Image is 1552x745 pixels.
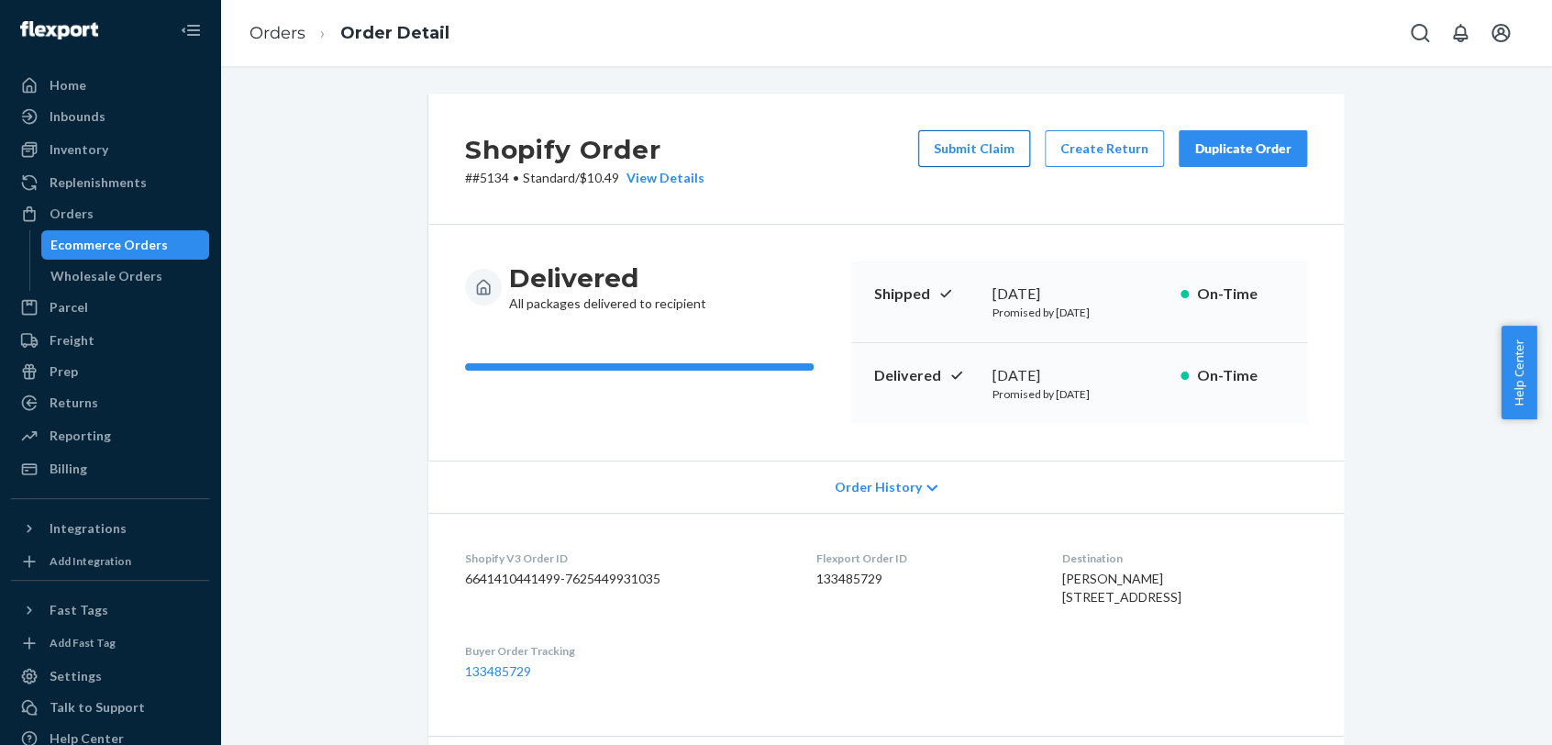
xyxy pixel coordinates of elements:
[50,635,116,650] div: Add Fast Tag
[1062,571,1181,605] span: [PERSON_NAME] [STREET_ADDRESS]
[11,388,209,417] a: Returns
[835,478,922,496] span: Order History
[11,135,209,164] a: Inventory
[235,6,464,61] ol: breadcrumbs
[873,365,978,386] p: Delivered
[873,284,978,305] p: Shipped
[11,454,209,484] a: Billing
[1442,15,1479,51] button: Open notifications
[1196,284,1285,305] p: On-Time
[50,298,88,317] div: Parcel
[1196,365,1285,386] p: On-Time
[11,693,209,722] a: Talk to Support
[1482,15,1519,51] button: Open account menu
[465,643,786,659] dt: Buyer Order Tracking
[50,601,108,619] div: Fast Tags
[815,550,1032,566] dt: Flexport Order ID
[41,230,210,260] a: Ecommerce Orders
[11,293,209,322] a: Parcel
[465,663,531,679] a: 133485729
[172,12,209,49] button: Close Navigation
[465,130,704,169] h2: Shopify Order
[11,662,209,691] a: Settings
[11,514,209,543] button: Integrations
[50,140,108,159] div: Inventory
[11,421,209,450] a: Reporting
[513,170,519,185] span: •
[11,71,209,100] a: Home
[815,570,1032,588] dd: 133485729
[50,267,162,285] div: Wholesale Orders
[11,357,209,386] a: Prep
[50,173,147,192] div: Replenishments
[1045,130,1164,167] button: Create Return
[619,169,704,187] button: View Details
[509,261,706,313] div: All packages delivered to recipient
[1501,326,1536,419] button: Help Center
[50,76,86,95] div: Home
[992,386,1166,402] p: Promised by [DATE]
[11,595,209,625] button: Fast Tags
[50,553,131,569] div: Add Integration
[50,698,145,717] div: Talk to Support
[50,331,94,350] div: Freight
[11,199,209,228] a: Orders
[50,667,102,685] div: Settings
[918,130,1030,167] button: Submit Claim
[992,305,1166,320] p: Promised by [DATE]
[11,550,209,573] a: Add Integration
[50,107,105,126] div: Inbounds
[50,394,98,412] div: Returns
[249,23,305,43] a: Orders
[523,170,575,185] span: Standard
[41,261,210,291] a: Wholesale Orders
[1194,139,1291,158] div: Duplicate Order
[50,427,111,445] div: Reporting
[11,102,209,131] a: Inbounds
[50,236,168,254] div: Ecommerce Orders
[1402,15,1438,51] button: Open Search Box
[50,362,78,381] div: Prep
[509,261,706,295] h3: Delivered
[50,519,127,538] div: Integrations
[465,570,786,588] dd: 6641410441499-7625449931035
[465,550,786,566] dt: Shopify V3 Order ID
[11,326,209,355] a: Freight
[11,168,209,197] a: Replenishments
[465,169,704,187] p: # #5134 / $10.49
[50,460,87,478] div: Billing
[340,23,449,43] a: Order Detail
[50,205,94,223] div: Orders
[11,632,209,654] a: Add Fast Tag
[992,365,1166,386] div: [DATE]
[20,21,98,39] img: Flexport logo
[992,284,1166,305] div: [DATE]
[1179,130,1307,167] button: Duplicate Order
[1062,550,1307,566] dt: Destination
